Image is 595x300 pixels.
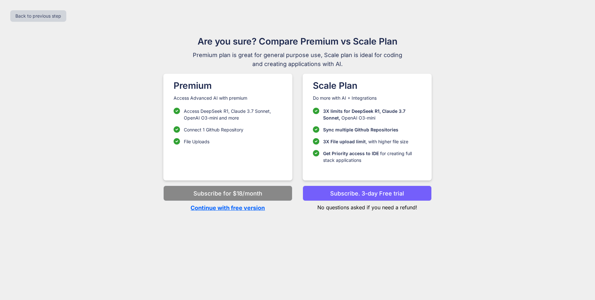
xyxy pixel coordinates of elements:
[190,35,405,48] h1: Are you sure? Compare Premium vs Scale Plan
[323,108,405,121] span: 3X limits for DeepSeek R1, Claude 3.7 Sonnet,
[174,126,180,133] img: checklist
[313,150,319,156] img: checklist
[323,150,421,163] p: for creating full stack applications
[330,189,404,198] p: Subscribe. 3-day Free trial
[323,151,379,156] span: Get Priority access to IDE
[184,108,282,121] p: Access DeepSeek R1, Claude 3.7 Sonnet, OpenAI O3-mini and more
[174,138,180,145] img: checklist
[313,138,319,145] img: checklist
[163,204,292,212] p: Continue with free version
[184,138,209,145] p: File Uploads
[10,10,66,22] button: Back to previous step
[323,138,408,145] p: , with higher file size
[174,79,282,92] h1: Premium
[313,79,421,92] h1: Scale Plan
[313,95,421,101] p: Do more with AI + Integrations
[323,108,421,121] p: OpenAI O3-mini
[174,108,180,114] img: checklist
[174,95,282,101] p: Access Advanced AI with premium
[193,189,262,198] p: Subscribe for $18/month
[184,126,243,133] p: Connect 1 Github Repository
[303,201,432,211] p: No questions asked if you need a refund!
[323,126,398,133] p: Sync multiple Github Repositories
[190,51,405,69] span: Premium plan is great for general purpose use, Scale plan is ideal for coding and creating applic...
[313,108,319,114] img: checklist
[313,126,319,133] img: checklist
[163,186,292,201] button: Subscribe for $18/month
[303,186,432,201] button: Subscribe. 3-day Free trial
[323,139,366,144] span: 3X File upload limit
